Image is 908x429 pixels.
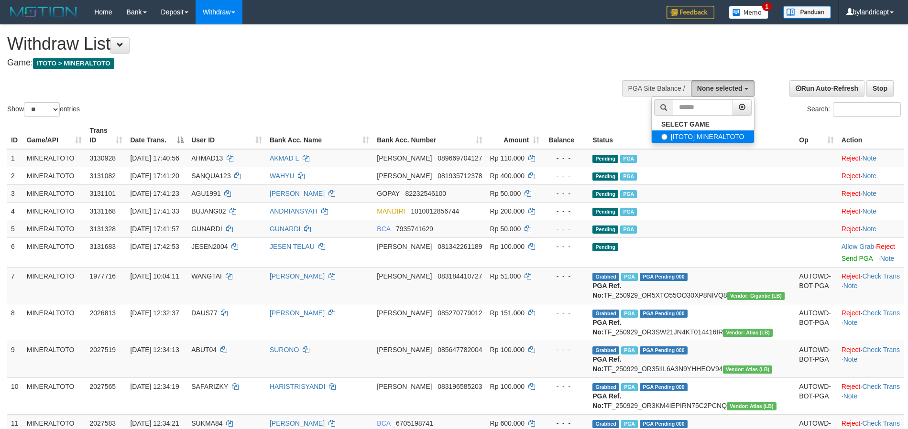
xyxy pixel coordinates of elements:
td: 4 [7,202,23,220]
td: TF_250929_OR3SW21JN4KT014416IR [589,304,795,341]
div: - - - [547,206,585,216]
label: Show entries [7,102,80,117]
span: Rp 50.000 [490,225,521,233]
span: 3131328 [89,225,116,233]
td: TF_250929_OR3KM4IEPIRN75C2PCNQ [589,377,795,414]
div: - - - [547,308,585,318]
span: [DATE] 12:34:13 [130,346,179,354]
span: PGA Pending [640,383,688,391]
span: PGA Pending [640,310,688,318]
span: AGU1991 [191,190,220,197]
span: ITOTO > MINERALTOTO [33,58,114,69]
select: Showentries [24,102,60,117]
span: Pending [592,172,618,181]
a: Allow Grab [842,243,874,250]
b: PGA Ref. No: [592,392,621,409]
td: · [838,184,904,202]
span: [DATE] 17:41:33 [130,207,179,215]
td: MINERALTOTO [23,237,86,267]
td: MINERALTOTO [23,220,86,237]
div: - - - [547,189,585,198]
span: Copy 1010012856744 to clipboard [411,207,459,215]
span: Rp 600.000 [490,419,525,427]
span: BCA [377,419,390,427]
span: Copy 085270779012 to clipboard [438,309,482,317]
th: Date Trans.: activate to sort column descending [126,122,187,149]
a: Note [862,207,876,215]
span: Grabbed [592,383,619,391]
span: MANDIRI [377,207,405,215]
span: Copy 083196585203 to clipboard [438,383,482,390]
span: Marked by bylanggota2 [621,383,638,391]
b: PGA Ref. No: [592,319,621,336]
th: Action [838,122,904,149]
div: - - - [547,418,585,428]
td: AUTOWD-BOT-PGA [795,377,837,414]
span: [DATE] 17:41:57 [130,225,179,233]
span: Marked by bylanggota1 [620,225,637,234]
span: Vendor URL: https://dashboard.q2checkout.com/secure [727,402,777,410]
span: 1977716 [89,272,116,280]
div: - - - [547,271,585,281]
span: [PERSON_NAME] [377,309,432,317]
td: MINERALTOTO [23,377,86,414]
span: 2026813 [89,309,116,317]
span: AHMAD13 [191,154,223,162]
td: 3 [7,184,23,202]
span: [PERSON_NAME] [377,154,432,162]
span: Pending [592,243,618,251]
span: SAFARIZKY [191,383,228,390]
a: Reject [842,383,861,390]
a: GUNARDI [270,225,301,233]
td: 8 [7,304,23,341]
td: MINERALTOTO [23,167,86,184]
a: HARISTRISYANDI [270,383,325,390]
a: Check Trans [862,419,900,427]
a: Note [843,282,858,290]
th: Bank Acc. Name: activate to sort column ascending [266,122,373,149]
th: User ID: activate to sort column ascending [187,122,266,149]
span: Rp 50.000 [490,190,521,197]
a: Check Trans [862,272,900,280]
a: SURONO [270,346,299,354]
span: None selected [697,85,743,92]
img: Feedback.jpg [667,6,714,19]
a: Note [843,355,858,363]
b: PGA Ref. No: [592,282,621,299]
span: Marked by bylanggota1 [620,208,637,216]
span: Marked by bylanggota1 [620,155,637,163]
a: [PERSON_NAME] [270,309,325,317]
span: 2027519 [89,346,116,354]
span: Marked by bylanggota1 [620,190,637,198]
a: Check Trans [862,346,900,354]
a: Note [862,154,876,162]
span: Rp 151.000 [490,309,525,317]
span: Copy 081935712378 to clipboard [438,172,482,180]
div: - - - [547,224,585,234]
span: Rp 100.000 [490,243,525,250]
a: Note [862,172,876,180]
span: [PERSON_NAME] [377,243,432,250]
span: 2027565 [89,383,116,390]
span: SANQUA123 [191,172,230,180]
span: [DATE] 10:04:11 [130,272,179,280]
span: Grabbed [592,346,619,354]
td: · [838,220,904,237]
img: panduan.png [783,6,831,19]
td: 5 [7,220,23,237]
span: [PERSON_NAME] [377,383,432,390]
a: Reject [842,207,861,215]
span: [DATE] 17:41:23 [130,190,179,197]
div: - - - [547,382,585,391]
span: WANGTAI [191,272,222,280]
span: Marked by bylanggota2 [621,420,638,428]
span: [DATE] 17:41:20 [130,172,179,180]
a: AKMAD L [270,154,299,162]
span: BCA [377,225,390,233]
td: 2 [7,167,23,184]
a: Reject [842,272,861,280]
input: Search: [833,102,901,117]
span: DAUS77 [191,309,217,317]
span: Grabbed [592,310,619,318]
a: Reject [842,172,861,180]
